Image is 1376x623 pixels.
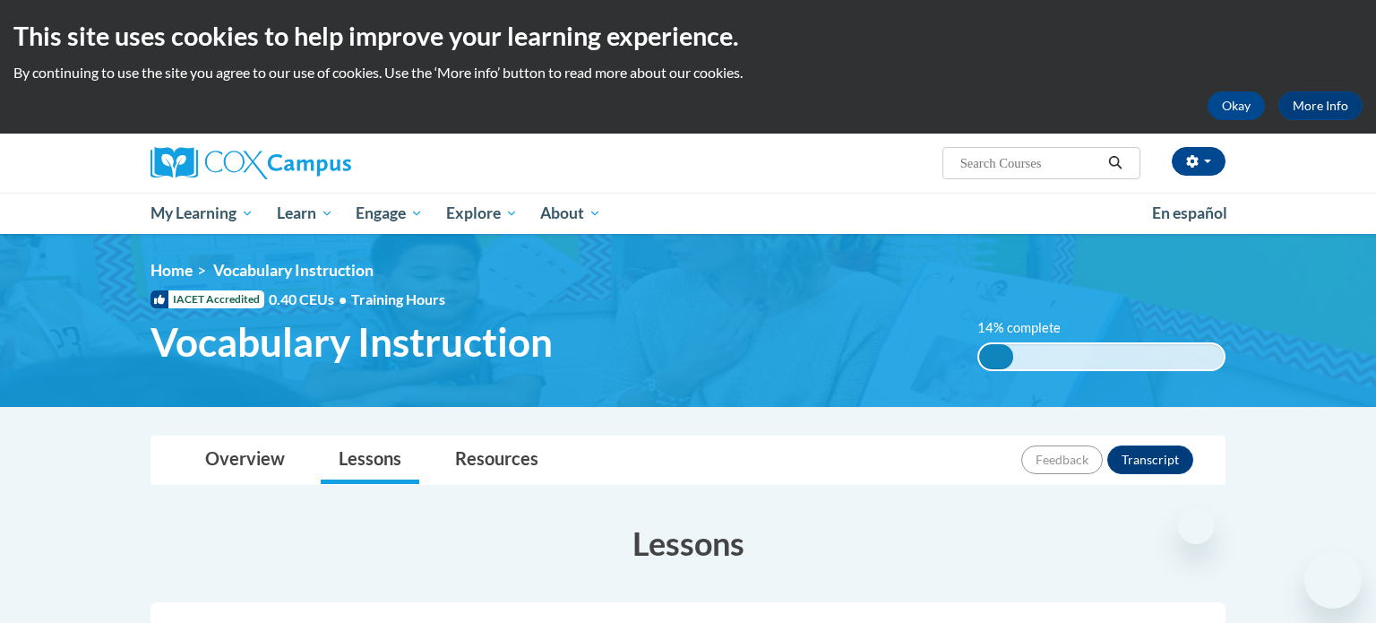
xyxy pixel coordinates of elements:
label: 14% complete [977,318,1080,338]
a: Learn [265,193,345,234]
button: Feedback [1021,446,1103,474]
a: Lessons [321,437,419,484]
span: My Learning [150,203,254,224]
span: Training Hours [351,290,445,307]
a: Cox Campus [150,147,491,179]
a: Home [150,261,193,280]
h2: This site uses cookies to help improve your learning experience. [13,18,1363,54]
a: Explore [434,193,529,234]
iframe: Button to launch messaging window [1304,551,1362,609]
span: About [540,203,601,224]
img: Cox Campus [150,147,351,179]
div: 14% complete [979,344,1013,369]
a: About [529,193,614,234]
h3: Lessons [150,521,1225,566]
button: Account Settings [1172,147,1225,176]
a: More Info [1278,91,1363,120]
span: Engage [356,203,423,224]
span: 0.40 CEUs [269,290,351,309]
span: Learn [277,203,333,224]
span: Vocabulary Instruction [213,261,374,280]
button: Okay [1208,91,1265,120]
span: Vocabulary Instruction [150,318,553,366]
span: • [339,290,347,307]
button: Transcript [1107,446,1193,474]
span: IACET Accredited [150,290,264,308]
a: My Learning [139,193,265,234]
div: Main menu [124,193,1252,234]
input: Search Courses [959,152,1102,174]
span: Explore [446,203,518,224]
a: Resources [437,437,556,484]
button: Search [1102,152,1129,174]
a: Engage [344,193,434,234]
span: En español [1152,203,1227,222]
a: Overview [187,437,303,484]
iframe: Close message [1178,508,1214,544]
p: By continuing to use the site you agree to our use of cookies. Use the ‘More info’ button to read... [13,63,1363,82]
a: En español [1140,195,1239,232]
